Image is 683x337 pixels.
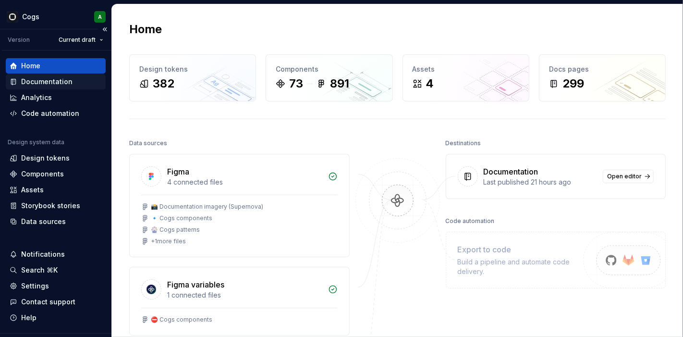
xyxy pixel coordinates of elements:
[54,33,108,47] button: Current draft
[458,257,583,276] div: Build a pipeline and automate code delivery.
[446,137,481,150] div: Destinations
[330,76,349,91] div: 891
[21,217,66,226] div: Data sources
[6,310,106,325] button: Help
[21,93,52,102] div: Analytics
[22,12,39,22] div: Cogs
[6,58,106,74] a: Home
[21,109,79,118] div: Code automation
[607,173,642,180] span: Open editor
[6,150,106,166] a: Design tokens
[21,61,40,71] div: Home
[151,316,212,324] div: ⛔️ Cogs components
[289,76,303,91] div: 73
[402,54,529,101] a: Assets4
[129,54,256,101] a: Design tokens382
[151,214,212,222] div: 🔹 Cogs components
[153,76,174,91] div: 382
[6,90,106,105] a: Analytics
[167,290,322,300] div: 1 connected files
[8,36,30,44] div: Version
[6,214,106,229] a: Data sources
[446,214,495,228] div: Code automation
[266,54,392,101] a: Components73891
[98,13,102,21] div: A
[6,106,106,121] a: Code automation
[59,36,96,44] span: Current draft
[21,169,64,179] div: Components
[6,166,106,182] a: Components
[6,182,106,198] a: Assets
[8,138,64,146] div: Design system data
[6,278,106,294] a: Settings
[6,198,106,213] a: Storybook stories
[21,185,44,195] div: Assets
[98,23,111,36] button: Collapse sidebar
[21,250,65,259] div: Notifications
[413,64,519,74] div: Assets
[6,247,106,262] button: Notifications
[603,170,654,183] a: Open editor
[484,166,538,177] div: Documentation
[129,137,167,150] div: Data sources
[2,6,110,27] button: CogsA
[484,177,598,187] div: Last published 21 hours ago
[129,267,350,336] a: Figma variables1 connected files⛔️ Cogs components
[539,54,666,101] a: Docs pages299
[151,203,263,211] div: 📸 Documentation imagery (Supernova)
[562,76,584,91] div: 299
[129,154,350,257] a: Figma4 connected files📸 Documentation imagery (Supernova)🔹 Cogs components🎡 Cogs patterns+1more f...
[21,313,37,323] div: Help
[167,166,189,177] div: Figma
[167,279,224,290] div: Figma variables
[549,64,656,74] div: Docs pages
[21,77,73,87] div: Documentation
[21,297,75,307] div: Contact support
[21,153,70,163] div: Design tokens
[21,265,58,275] div: Search ⌘K
[276,64,382,74] div: Components
[151,226,200,234] div: 🎡 Cogs patterns
[151,237,186,245] div: + 1 more files
[21,281,49,291] div: Settings
[6,294,106,310] button: Contact support
[6,74,106,89] a: Documentation
[129,22,162,37] h2: Home
[139,64,246,74] div: Design tokens
[7,11,18,23] img: 293001da-8814-4710-858c-a22b548e5d5c.png
[21,201,80,211] div: Storybook stories
[426,76,434,91] div: 4
[458,244,583,255] div: Export to code
[167,177,322,187] div: 4 connected files
[6,262,106,278] button: Search ⌘K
